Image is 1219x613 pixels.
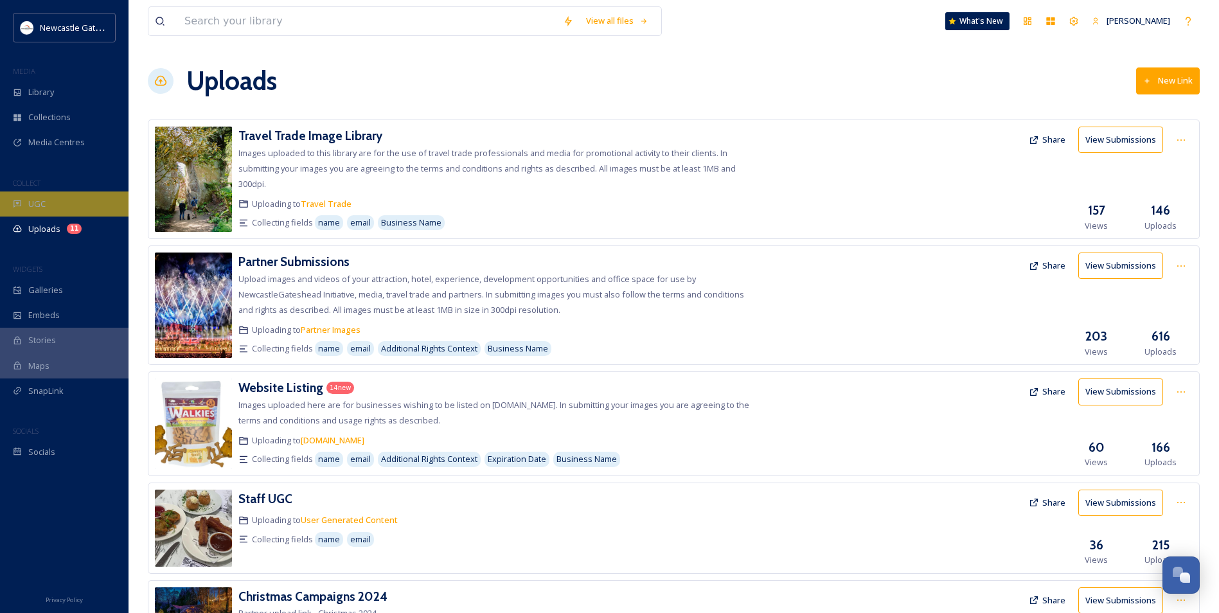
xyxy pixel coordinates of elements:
[238,127,382,145] a: Travel Trade Image Library
[238,253,350,271] a: Partner Submissions
[252,453,313,465] span: Collecting fields
[252,533,313,546] span: Collecting fields
[1022,253,1072,278] button: Share
[13,426,39,436] span: SOCIALS
[1085,220,1108,232] span: Views
[252,514,398,526] span: Uploading to
[318,217,340,229] span: name
[301,514,398,526] span: User Generated Content
[945,12,1010,30] a: What's New
[1144,346,1177,358] span: Uploads
[238,380,323,395] h3: Website Listing
[46,596,83,604] span: Privacy Policy
[13,178,40,188] span: COLLECT
[1144,456,1177,468] span: Uploads
[238,254,350,269] h3: Partner Submissions
[1022,490,1072,515] button: Share
[350,533,371,546] span: email
[28,198,46,210] span: UGC
[1078,127,1163,153] button: View Submissions
[1151,201,1170,220] h3: 146
[28,385,64,397] span: SnapLink
[1090,536,1103,555] h3: 36
[318,453,340,465] span: name
[28,334,56,346] span: Stories
[13,264,42,274] span: WIDGETS
[318,533,340,546] span: name
[238,589,387,604] h3: Christmas Campaigns 2024
[1078,378,1170,405] a: View Submissions
[252,217,313,229] span: Collecting fields
[1022,588,1072,613] button: Share
[1088,201,1105,220] h3: 157
[252,434,364,447] span: Uploading to
[28,284,63,296] span: Galleries
[238,399,749,426] span: Images uploaded here are for businesses wishing to be listed on [DOMAIN_NAME]. In submitting your...
[155,378,232,468] img: 0d512934-32bf-4bae-a5f5-f6b840bab5c0.jpg
[326,382,354,394] div: 14 new
[238,378,323,397] a: Website Listing
[1022,127,1072,152] button: Share
[350,342,371,355] span: email
[238,128,382,143] h3: Travel Trade Image Library
[350,453,371,465] span: email
[1136,67,1200,94] button: New Link
[1078,378,1163,405] button: View Submissions
[301,198,351,209] a: Travel Trade
[40,21,158,33] span: Newcastle Gateshead Initiative
[1078,253,1163,279] button: View Submissions
[556,453,617,465] span: Business Name
[1144,554,1177,566] span: Uploads
[155,490,232,567] img: 0bd4c272-a18e-4728-8d76-4b2b7db5d8a4.jpg
[67,224,82,234] div: 11
[1078,490,1163,516] button: View Submissions
[238,490,292,508] a: Staff UGC
[1152,536,1170,555] h3: 215
[1089,438,1105,457] h3: 60
[381,217,441,229] span: Business Name
[28,446,55,458] span: Socials
[580,8,655,33] a: View all files
[186,62,277,100] a: Uploads
[318,342,340,355] span: name
[1162,556,1200,594] button: Open Chat
[238,273,744,315] span: Upload images and videos of your attraction, hotel, experience, development opportunities and off...
[1085,554,1108,566] span: Views
[1152,327,1170,346] h3: 616
[238,587,387,606] a: Christmas Campaigns 2024
[252,342,313,355] span: Collecting fields
[488,342,548,355] span: Business Name
[1107,15,1170,26] span: [PERSON_NAME]
[1085,8,1177,33] a: [PERSON_NAME]
[1078,253,1170,279] a: View Submissions
[381,453,477,465] span: Additional Rights Context
[13,66,35,76] span: MEDIA
[155,127,232,232] img: 5be6199d-0dbc-41bf-939a-ca0c2572ebb2.jpg
[238,491,292,506] h3: Staff UGC
[1144,220,1177,232] span: Uploads
[252,198,351,210] span: Uploading to
[1022,379,1072,404] button: Share
[28,136,85,148] span: Media Centres
[1085,346,1108,358] span: Views
[1085,327,1107,346] h3: 203
[178,7,556,35] input: Search your library
[1085,456,1108,468] span: Views
[238,147,736,190] span: Images uploaded to this library are for the use of travel trade professionals and media for promo...
[301,434,364,446] a: [DOMAIN_NAME]
[28,223,60,235] span: Uploads
[1078,127,1170,153] a: View Submissions
[46,591,83,607] a: Privacy Policy
[21,21,33,34] img: DqD9wEUd_400x400.jpg
[28,86,54,98] span: Library
[301,324,360,335] a: Partner Images
[1078,490,1170,516] a: View Submissions
[28,360,49,372] span: Maps
[155,253,232,358] img: 0f5ed072-ab5d-4b10-93e5-d26f2c1c4804.jpg
[252,324,360,336] span: Uploading to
